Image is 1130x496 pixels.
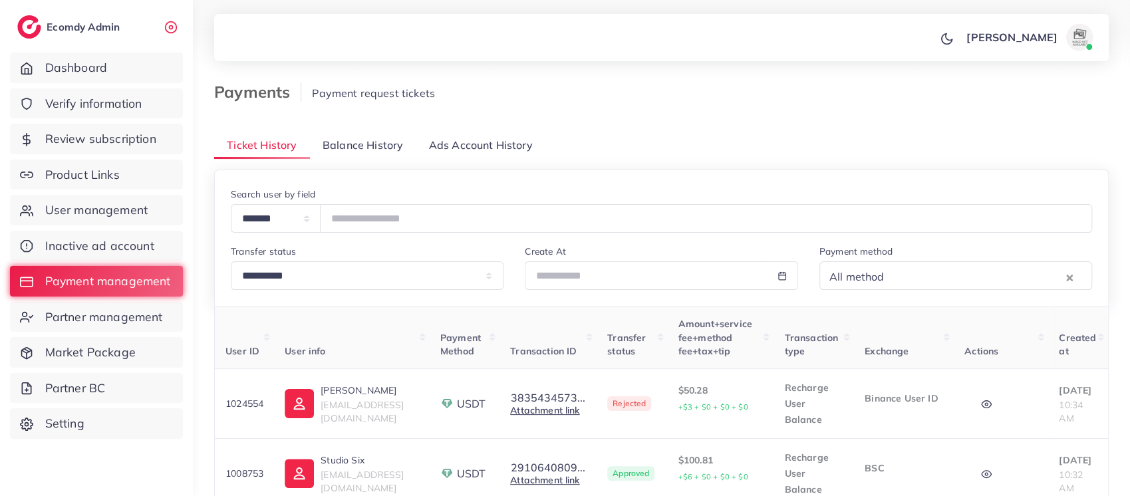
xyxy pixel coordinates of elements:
[457,466,486,481] span: USDT
[827,267,887,287] span: All method
[47,21,123,33] h2: Ecomdy Admin
[321,399,404,424] span: [EMAIL_ADDRESS][DOMAIN_NAME]
[10,373,183,404] a: Partner BC
[45,380,106,397] span: Partner BC
[1059,399,1083,424] span: 10:34 AM
[10,88,183,119] a: Verify information
[321,452,419,468] p: Studio Six
[966,29,1058,45] p: [PERSON_NAME]
[678,382,764,415] p: $50.28
[10,53,183,83] a: Dashboard
[1059,382,1097,398] p: [DATE]
[1059,332,1096,357] span: Created at
[819,245,893,258] label: Payment method
[607,466,654,481] span: Approved
[819,261,1092,290] div: Search for option
[959,24,1098,51] a: [PERSON_NAME]avatar
[10,302,183,332] a: Partner management
[1066,269,1073,285] button: Clear Selected
[784,380,843,428] p: Recharge User Balance
[214,82,301,102] h3: Payments
[865,345,909,357] span: Exchange
[865,460,943,476] p: BSC
[285,459,314,488] img: ic-user-info.36bf1079.svg
[10,160,183,190] a: Product Links
[45,201,148,219] span: User management
[225,396,263,412] p: 1024554
[312,86,435,100] span: Payment request tickets
[45,59,107,76] span: Dashboard
[17,15,41,39] img: logo
[323,138,403,153] span: Balance History
[10,124,183,154] a: Review subscription
[10,266,183,297] a: Payment management
[1059,452,1097,468] p: [DATE]
[964,345,998,357] span: Actions
[231,187,315,201] label: Search user by field
[10,337,183,368] a: Market Package
[678,402,748,412] small: +$3 + $0 + $0 + $0
[429,138,533,153] span: Ads Account History
[45,166,120,184] span: Product Links
[510,345,577,357] span: Transaction ID
[457,396,486,412] span: USDT
[10,408,183,439] a: Setting
[510,461,586,473] button: 2910640809...
[440,467,454,480] img: payment
[784,332,838,357] span: Transaction type
[1059,469,1083,494] span: 10:32 AM
[607,396,651,411] span: Rejected
[45,415,84,432] span: Setting
[865,390,943,406] p: Binance User ID
[321,382,419,398] p: [PERSON_NAME]
[45,344,136,361] span: Market Package
[678,318,752,357] span: Amount+service fee+method fee+tax+tip
[285,389,314,418] img: ic-user-info.36bf1079.svg
[678,452,764,485] p: $100.81
[510,392,586,404] button: 3835434573...
[45,273,171,290] span: Payment management
[17,15,123,39] a: logoEcomdy Admin
[10,231,183,261] a: Inactive ad account
[888,267,1063,287] input: Search for option
[45,309,163,326] span: Partner management
[321,469,404,494] span: [EMAIL_ADDRESS][DOMAIN_NAME]
[440,332,481,357] span: Payment Method
[231,245,296,258] label: Transfer status
[45,130,156,148] span: Review subscription
[45,95,142,112] span: Verify information
[440,397,454,410] img: payment
[227,138,297,153] span: Ticket History
[525,245,565,258] label: Create At
[225,465,263,481] p: 1008753
[510,404,579,416] a: Attachment link
[510,474,579,486] a: Attachment link
[285,345,325,357] span: User info
[1066,24,1093,51] img: avatar
[225,345,259,357] span: User ID
[607,332,646,357] span: Transfer status
[45,237,154,255] span: Inactive ad account
[10,195,183,225] a: User management
[678,472,748,481] small: +$6 + $0 + $0 + $0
